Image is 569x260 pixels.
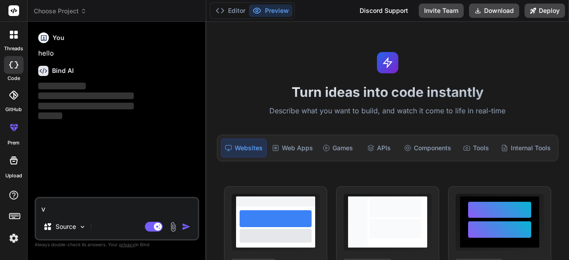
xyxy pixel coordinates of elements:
[469,4,519,18] button: Download
[5,172,22,180] label: Upload
[6,231,21,246] img: settings
[52,33,64,42] h6: You
[8,139,20,147] label: prem
[38,112,62,119] span: ‌
[457,139,496,157] div: Tools
[497,139,554,157] div: Internal Tools
[249,4,293,17] button: Preview
[119,242,135,247] span: privacy
[4,45,23,52] label: threads
[38,92,134,99] span: ‌
[359,139,398,157] div: APIs
[34,7,87,16] span: Choose Project
[212,105,564,117] p: Describe what you want to build, and watch it come to life in real-time
[5,106,22,113] label: GitHub
[168,222,178,232] img: attachment
[38,48,197,59] p: hello
[79,223,86,231] img: Pick Models
[35,240,199,249] p: Always double-check its answers. Your in Bind
[212,4,249,17] button: Editor
[56,222,76,231] p: Source
[38,83,86,89] span: ‌
[36,198,198,214] textarea: v
[401,139,455,157] div: Components
[525,4,565,18] button: Deploy
[52,66,74,75] h6: Bind AI
[354,4,413,18] div: Discord Support
[318,139,357,157] div: Games
[38,103,134,109] span: ‌
[221,139,267,157] div: Websites
[182,222,191,231] img: icon
[212,84,564,100] h1: Turn ideas into code instantly
[268,139,317,157] div: Web Apps
[419,4,464,18] button: Invite Team
[8,75,20,82] label: code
